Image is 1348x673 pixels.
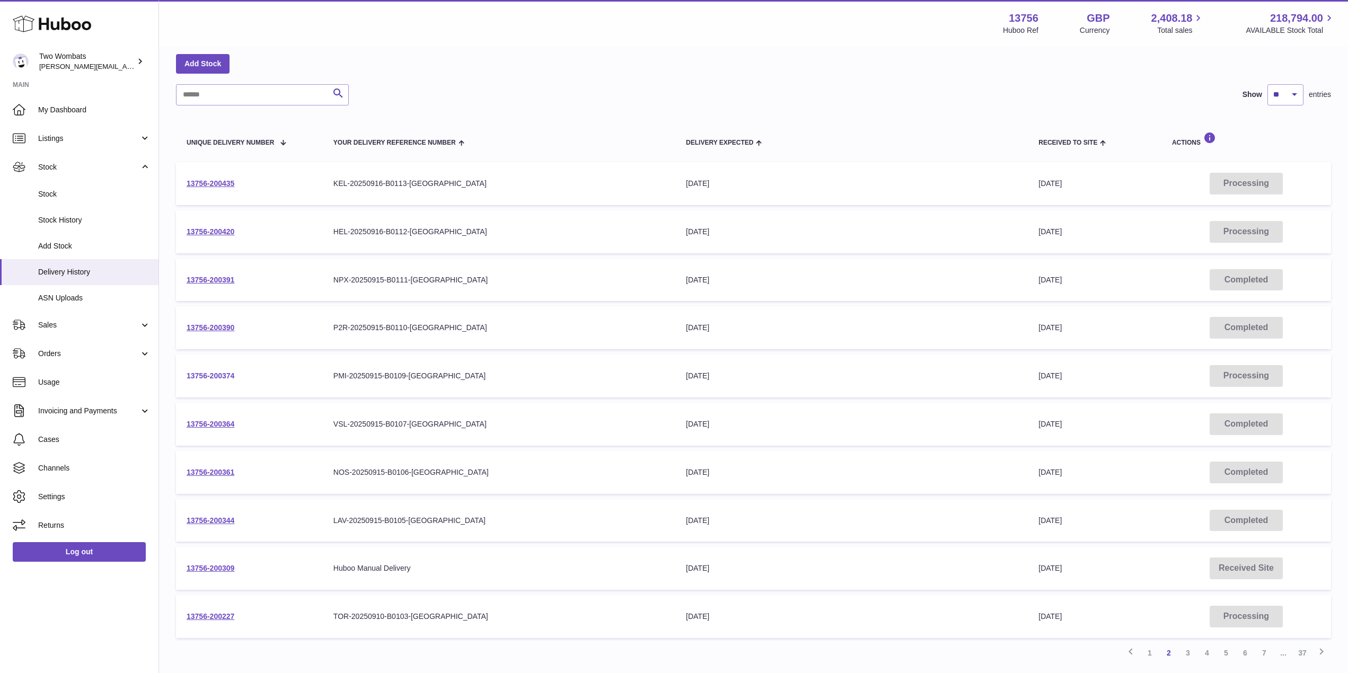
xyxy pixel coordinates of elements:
span: Invoicing and Payments [38,406,139,416]
span: [DATE] [1038,323,1062,332]
a: 13756-200435 [187,179,234,188]
a: 13756-200344 [187,516,234,525]
span: Total sales [1157,25,1204,36]
span: [DATE] [1038,179,1062,188]
div: [DATE] [686,563,1017,573]
a: 13756-200390 [187,323,234,332]
span: Your Delivery Reference Number [333,139,456,146]
div: VSL-20250915-B0107-[GEOGRAPHIC_DATA] [333,419,665,429]
div: LAV-20250915-B0105-[GEOGRAPHIC_DATA] [333,516,665,526]
a: 5 [1217,643,1236,662]
div: Huboo Manual Delivery [333,563,665,573]
a: 13756-200227 [187,612,234,621]
div: [DATE] [686,516,1017,526]
a: 13756-200374 [187,371,234,380]
div: PMI-20250915-B0109-[GEOGRAPHIC_DATA] [333,371,665,381]
div: Huboo Ref [1003,25,1038,36]
span: Sales [38,320,139,330]
div: [DATE] [686,227,1017,237]
strong: GBP [1087,11,1109,25]
div: KEL-20250916-B0113-[GEOGRAPHIC_DATA] [333,179,665,189]
a: 13756-200364 [187,420,234,428]
span: AVAILABLE Stock Total [1246,25,1335,36]
span: Unique Delivery Number [187,139,274,146]
span: [DATE] [1038,564,1062,572]
span: ... [1274,643,1293,662]
span: [PERSON_NAME][EMAIL_ADDRESS][PERSON_NAME][DOMAIN_NAME] [39,62,269,70]
label: Show [1243,90,1262,100]
span: Delivery Expected [686,139,753,146]
div: NOS-20250915-B0106-[GEOGRAPHIC_DATA] [333,467,665,477]
span: Orders [38,349,139,359]
div: Currency [1080,25,1110,36]
span: Usage [38,377,151,387]
span: [DATE] [1038,276,1062,284]
strong: 13756 [1009,11,1038,25]
div: [DATE] [686,179,1017,189]
span: Listings [38,134,139,144]
a: 13756-200420 [187,227,234,236]
span: Stock [38,189,151,199]
div: [DATE] [686,612,1017,622]
a: 7 [1255,643,1274,662]
span: Channels [38,463,151,473]
div: P2R-20250915-B0110-[GEOGRAPHIC_DATA] [333,323,665,333]
div: [DATE] [686,323,1017,333]
a: 3 [1178,643,1197,662]
div: NPX-20250915-B0111-[GEOGRAPHIC_DATA] [333,275,665,285]
span: [DATE] [1038,516,1062,525]
div: [DATE] [686,275,1017,285]
div: Actions [1172,132,1320,146]
span: Stock [38,162,139,172]
span: My Dashboard [38,105,151,115]
span: Settings [38,492,151,502]
div: Two Wombats [39,51,135,72]
span: entries [1309,90,1331,100]
span: [DATE] [1038,420,1062,428]
span: [DATE] [1038,371,1062,380]
a: Add Stock [176,54,230,73]
a: 2 [1159,643,1178,662]
a: 13756-200391 [187,276,234,284]
img: philip.carroll@twowombats.com [13,54,29,69]
a: 13756-200361 [187,468,234,476]
a: 6 [1236,643,1255,662]
a: 1 [1140,643,1159,662]
span: 2,408.18 [1151,11,1193,25]
a: 13756-200309 [187,564,234,572]
a: 37 [1293,643,1312,662]
div: [DATE] [686,371,1017,381]
a: 218,794.00 AVAILABLE Stock Total [1246,11,1335,36]
div: [DATE] [686,467,1017,477]
a: Log out [13,542,146,561]
span: ASN Uploads [38,293,151,303]
span: Received to Site [1038,139,1097,146]
span: 218,794.00 [1270,11,1323,25]
div: [DATE] [686,419,1017,429]
span: [DATE] [1038,227,1062,236]
span: Add Stock [38,241,151,251]
span: [DATE] [1038,468,1062,476]
span: Cases [38,435,151,445]
span: Delivery History [38,267,151,277]
div: HEL-20250916-B0112-[GEOGRAPHIC_DATA] [333,227,665,237]
div: TOR-20250910-B0103-[GEOGRAPHIC_DATA] [333,612,665,622]
span: [DATE] [1038,612,1062,621]
span: Returns [38,520,151,530]
a: 4 [1197,643,1217,662]
a: 2,408.18 Total sales [1151,11,1205,36]
span: Stock History [38,215,151,225]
